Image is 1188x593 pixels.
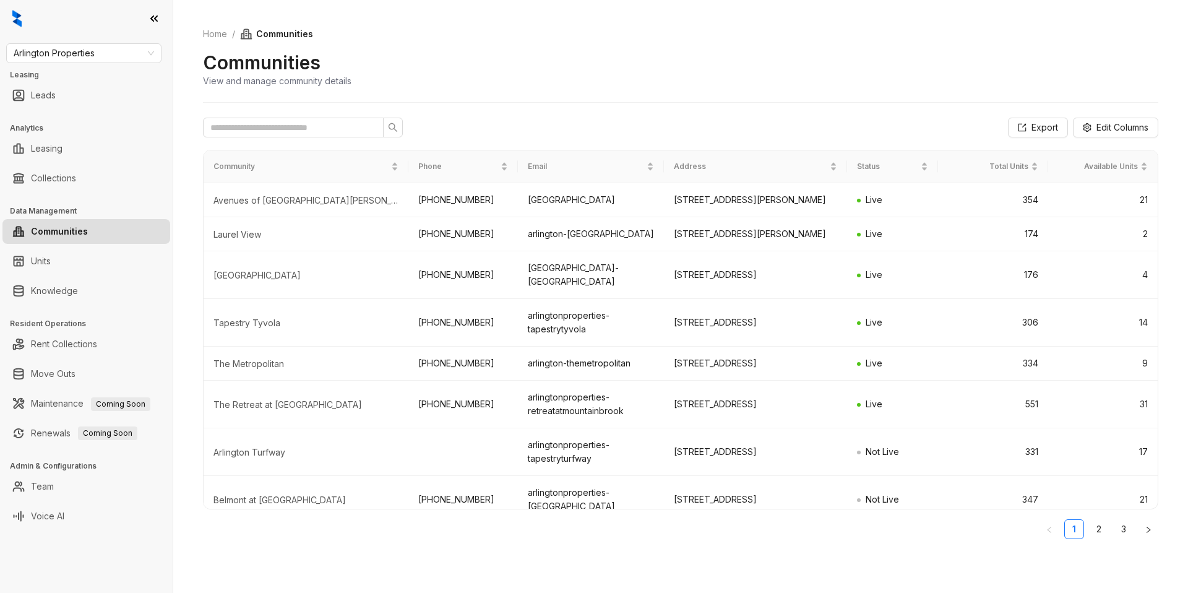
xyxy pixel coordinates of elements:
th: Email [518,150,664,183]
span: search [388,123,398,132]
span: Live [866,269,882,280]
h3: Data Management [10,206,173,217]
td: [STREET_ADDRESS] [664,299,846,347]
a: Home [200,27,230,41]
td: 174 [938,217,1048,251]
th: Total Units [938,150,1048,183]
span: Total Units [948,161,1028,173]
h3: Analytics [10,123,173,134]
span: Coming Soon [91,397,150,411]
td: 17 [1048,428,1158,476]
a: Leads [31,83,56,108]
td: [PHONE_NUMBER] [408,299,518,347]
span: Live [866,358,882,368]
li: Communities [2,219,170,244]
span: Arlington Properties [14,44,154,63]
td: 9 [1048,347,1158,381]
li: Units [2,249,170,274]
button: right [1138,519,1158,539]
th: Address [664,150,846,183]
li: Knowledge [2,279,170,303]
div: Midtown Oaks [213,269,398,282]
div: The Metropolitan [213,358,398,370]
div: The Retreat at Mountain Brook [213,399,398,411]
td: arlington-themetropolitan [518,347,664,381]
td: [STREET_ADDRESS][PERSON_NAME] [664,183,846,217]
li: 2 [1089,519,1109,539]
button: left [1039,519,1059,539]
th: Available Units [1048,150,1158,183]
span: Community [213,161,389,173]
span: Live [866,317,882,327]
a: 1 [1065,520,1083,539]
div: Belmont at Park Bridge [213,494,398,506]
h2: Communities [203,51,321,74]
span: Not Live [866,494,899,504]
span: Address [674,161,827,173]
span: Not Live [866,446,899,457]
td: [STREET_ADDRESS] [664,476,846,524]
li: Renewals [2,421,170,446]
th: Community [204,150,408,183]
td: [PHONE_NUMBER] [408,183,518,217]
td: 2 [1048,217,1158,251]
td: [GEOGRAPHIC_DATA]-[GEOGRAPHIC_DATA] [518,251,664,299]
a: Move Outs [31,361,75,386]
td: 347 [938,476,1048,524]
span: setting [1083,123,1091,132]
li: Rent Collections [2,332,170,357]
li: Team [2,474,170,499]
td: 176 [938,251,1048,299]
span: Live [866,399,882,409]
span: export [1018,123,1027,132]
a: Collections [31,166,76,191]
h3: Resident Operations [10,318,173,329]
li: 1 [1064,519,1084,539]
span: Edit Columns [1096,121,1148,134]
a: Leasing [31,136,62,161]
td: [STREET_ADDRESS] [664,251,846,299]
div: Avenues of South Hoover [213,194,398,207]
a: Knowledge [31,279,78,303]
td: [STREET_ADDRESS][PERSON_NAME] [664,217,846,251]
td: arlington-[GEOGRAPHIC_DATA] [518,217,664,251]
td: 14 [1048,299,1158,347]
td: 31 [1048,381,1158,428]
div: Tapestry Tyvola [213,317,398,329]
td: [PHONE_NUMBER] [408,347,518,381]
td: 551 [938,381,1048,428]
a: Team [31,474,54,499]
div: Arlington Turfway [213,446,398,459]
td: [STREET_ADDRESS] [664,381,846,428]
span: Communities [240,27,313,41]
img: logo [12,10,22,27]
a: Units [31,249,51,274]
td: arlingtonproperties-[GEOGRAPHIC_DATA] [518,476,664,524]
li: Move Outs [2,361,170,386]
li: Next Page [1138,519,1158,539]
th: Phone [408,150,518,183]
a: 3 [1114,520,1133,539]
a: Rent Collections [31,332,97,357]
th: Status [847,150,939,183]
li: Voice AI [2,504,170,529]
td: 306 [938,299,1048,347]
td: 334 [938,347,1048,381]
span: left [1046,526,1053,534]
li: Collections [2,166,170,191]
td: [GEOGRAPHIC_DATA] [518,183,664,217]
div: View and manage community details [203,74,351,87]
h3: Leasing [10,69,173,80]
span: Status [857,161,919,173]
td: [PHONE_NUMBER] [408,251,518,299]
td: arlingtonproperties-tapestrytyvola [518,299,664,347]
div: Laurel View [213,228,398,241]
button: Edit Columns [1073,118,1158,137]
span: Export [1031,121,1058,134]
button: Export [1008,118,1068,137]
li: Leasing [2,136,170,161]
td: [PHONE_NUMBER] [408,217,518,251]
span: Live [866,194,882,205]
td: [PHONE_NUMBER] [408,381,518,428]
span: Coming Soon [78,426,137,440]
